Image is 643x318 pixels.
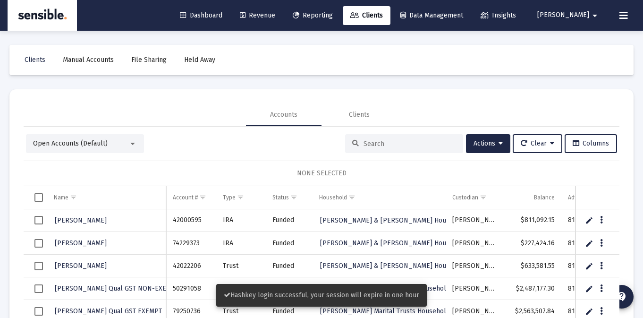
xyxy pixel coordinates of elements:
a: Edit [585,284,593,293]
a: Revenue [232,6,283,25]
td: Column Type [216,186,266,209]
div: Select row [34,284,43,293]
td: $2,487,177.30 [504,277,561,300]
span: Show filter options for column 'Name' [70,194,77,201]
a: File Sharing [124,51,174,69]
span: Clients [350,11,383,19]
td: Column Name [47,186,166,209]
div: Custodian [452,194,478,201]
div: Select row [34,216,43,224]
span: Show filter options for column 'Account #' [199,194,206,201]
a: Insights [473,6,524,25]
td: Trust [216,255,266,277]
div: Funded [272,261,306,271]
a: [PERSON_NAME] Qual GST EXEMPT [54,304,163,318]
a: Edit [585,239,593,248]
td: $633,581.55 [504,255,561,277]
a: Manual Accounts [55,51,121,69]
td: 8161387, AEI [561,209,623,232]
td: 42000595 [166,209,216,232]
a: Reporting [285,6,340,25]
span: [PERSON_NAME] & [PERSON_NAME] Household [320,216,467,224]
img: Dashboard [15,6,70,25]
a: Held Away [177,51,223,69]
span: [PERSON_NAME] & [PERSON_NAME] Household [320,262,467,270]
span: Revenue [240,11,275,19]
td: [PERSON_NAME] [446,255,503,277]
a: Edit [585,307,593,316]
button: [PERSON_NAME] [526,6,612,25]
div: Advisor Code [568,194,601,201]
span: [PERSON_NAME] [55,216,107,224]
mat-icon: arrow_drop_down [589,6,601,25]
span: [PERSON_NAME] [55,262,107,270]
a: [PERSON_NAME] & [PERSON_NAME] Household [319,214,468,227]
button: Clear [513,134,562,153]
td: Column Status [266,186,313,209]
div: Clients [349,110,370,120]
span: File Sharing [131,56,167,64]
span: Columns [573,139,609,147]
td: $811,092.15 [504,209,561,232]
span: Show filter options for column 'Household' [348,194,355,201]
td: $227,424.16 [504,232,561,255]
button: Columns [565,134,617,153]
td: 50291058 [166,277,216,300]
td: 42022206 [166,255,216,277]
span: Show filter options for column 'Type' [237,194,244,201]
div: Status [272,194,289,201]
div: Select row [34,307,43,316]
td: 8161387, AEI, AHJ [561,232,623,255]
a: Dashboard [172,6,230,25]
a: [PERSON_NAME] [54,236,108,250]
input: Search [364,140,456,148]
div: Select row [34,239,43,248]
span: [PERSON_NAME] [55,239,107,247]
span: Show filter options for column 'Custodian' [480,194,487,201]
td: 8161387, AEI, AHJ [561,255,623,277]
button: Actions [466,134,510,153]
span: Hashkey login successful, your session will expire in one hour [224,291,419,299]
span: [PERSON_NAME] Qual GST EXEMPT [55,307,162,315]
td: Column Household [313,186,446,209]
span: Actions [474,139,503,147]
span: [PERSON_NAME] Qual GST NON-EXEMPT [55,284,179,292]
span: [PERSON_NAME] [537,11,589,19]
span: Manual Accounts [63,56,114,64]
td: Column Account # [166,186,216,209]
span: Insights [481,11,516,19]
td: 74229373 [166,232,216,255]
span: Reporting [293,11,333,19]
span: Held Away [184,56,215,64]
td: 8161387, AEI, AHJ [561,277,623,300]
div: Select row [34,262,43,270]
a: [PERSON_NAME] & [PERSON_NAME] Household [319,236,468,250]
span: Dashboard [180,11,222,19]
div: Accounts [270,110,297,120]
td: IRA [216,232,266,255]
a: Clients [343,6,390,25]
div: Balance [534,194,555,201]
div: Funded [272,239,306,248]
span: Clients [25,56,45,64]
div: Account # [173,194,198,201]
div: Funded [272,215,306,225]
td: Column Advisor Code [561,186,623,209]
td: [PERSON_NAME] [446,209,503,232]
span: Clear [521,139,554,147]
a: Data Management [393,6,471,25]
div: Type [223,194,236,201]
div: Household [319,194,347,201]
a: [PERSON_NAME] [54,214,108,227]
a: Clients [17,51,53,69]
a: Edit [585,216,593,224]
span: Open Accounts (Default) [33,139,108,147]
span: [PERSON_NAME] & [PERSON_NAME] Household [320,239,467,247]
a: [PERSON_NAME] [54,259,108,273]
span: Data Management [400,11,463,19]
a: [PERSON_NAME] Qual GST NON-EXEMPT [54,282,180,295]
div: Select all [34,193,43,202]
mat-icon: contact_support [616,291,627,302]
a: [PERSON_NAME] & [PERSON_NAME] Household [319,259,468,273]
td: Column Balance [504,186,561,209]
